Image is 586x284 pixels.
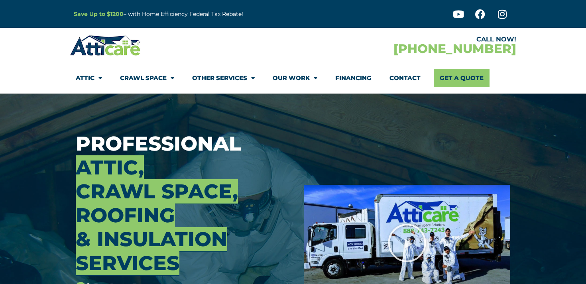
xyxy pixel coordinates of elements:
a: Our Work [273,69,317,87]
a: Crawl Space [120,69,174,87]
a: Financing [335,69,372,87]
nav: Menu [76,69,510,87]
span: Attic, Crawl Space, Roofing [76,155,238,227]
div: Play Video [387,223,427,263]
a: Save Up to $1200 [74,10,124,18]
a: Contact [389,69,421,87]
a: Get A Quote [434,69,490,87]
a: Attic [76,69,102,87]
p: – with Home Efficiency Federal Tax Rebate! [74,10,332,19]
a: Other Services [192,69,255,87]
span: & Insulation Services [76,227,227,275]
div: CALL NOW! [293,36,516,43]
